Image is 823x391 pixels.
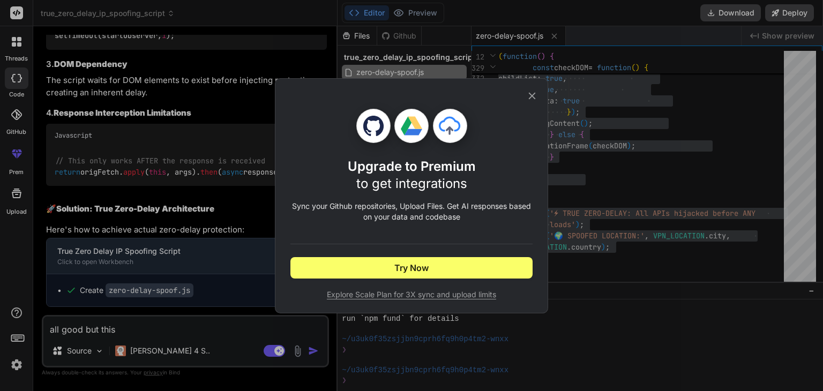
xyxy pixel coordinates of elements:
span: Explore Scale Plan for 3X sync and upload limits [290,289,533,300]
p: Sync your Github repositories, Upload Files. Get AI responses based on your data and codebase [290,201,533,222]
span: Try Now [394,261,429,274]
h1: Upgrade to Premium [348,158,476,192]
span: to get integrations [356,176,467,191]
button: Try Now [290,257,533,279]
